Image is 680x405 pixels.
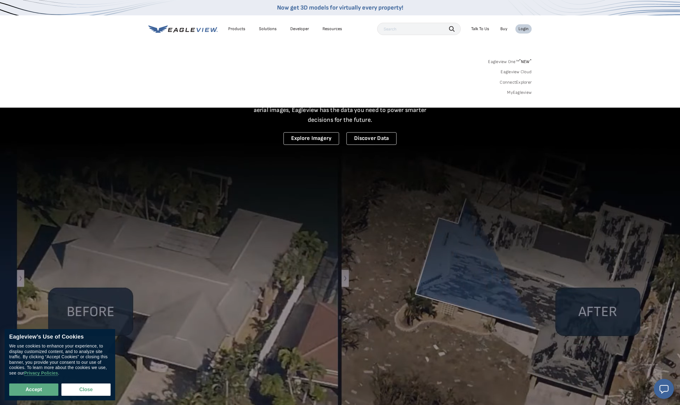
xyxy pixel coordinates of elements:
div: Talk To Us [471,26,489,32]
div: Resources [322,26,342,32]
a: ConnectExplorer [500,80,532,85]
a: Buy [500,26,507,32]
div: Solutions [259,26,277,32]
a: Explore Imagery [283,132,339,145]
input: Search [377,23,461,35]
span: NEW [519,59,532,64]
button: Accept [9,383,58,396]
button: Close [61,383,111,396]
a: Eagleview One™*NEW* [488,57,532,64]
a: MyEagleview [507,90,532,95]
div: Eagleview’s Use of Cookies [9,334,111,340]
div: We use cookies to enhance your experience, to display customized content, and to analyze site tra... [9,343,111,376]
button: Open chat window [654,379,674,399]
div: Products [228,26,245,32]
p: A new era starts here. Built on more than 3.5 billion high-resolution aerial images, Eagleview ha... [246,95,434,125]
a: Privacy Policies [24,371,58,376]
a: Now get 3D models for virtually every property! [277,4,403,11]
div: Login [518,26,529,32]
a: Eagleview Cloud [501,69,532,75]
a: Developer [290,26,309,32]
a: Discover Data [346,132,397,145]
